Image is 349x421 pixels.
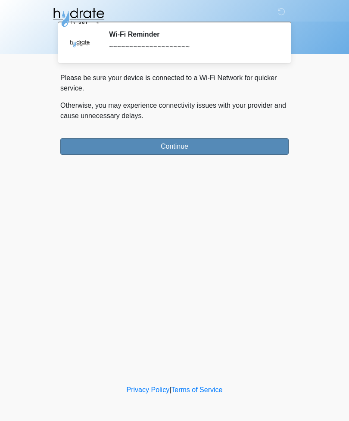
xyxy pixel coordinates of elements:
[67,30,93,56] img: Agent Avatar
[52,6,105,28] img: Hydrate IV Bar - Fort Collins Logo
[142,112,143,119] span: .
[109,42,276,52] div: ~~~~~~~~~~~~~~~~~~~~
[169,386,171,393] a: |
[171,386,222,393] a: Terms of Service
[60,100,289,121] p: Otherwise, you may experience connectivity issues with your provider and cause unnecessary delays
[127,386,170,393] a: Privacy Policy
[60,73,289,94] p: Please be sure your device is connected to a Wi-Fi Network for quicker service.
[60,138,289,155] button: Continue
